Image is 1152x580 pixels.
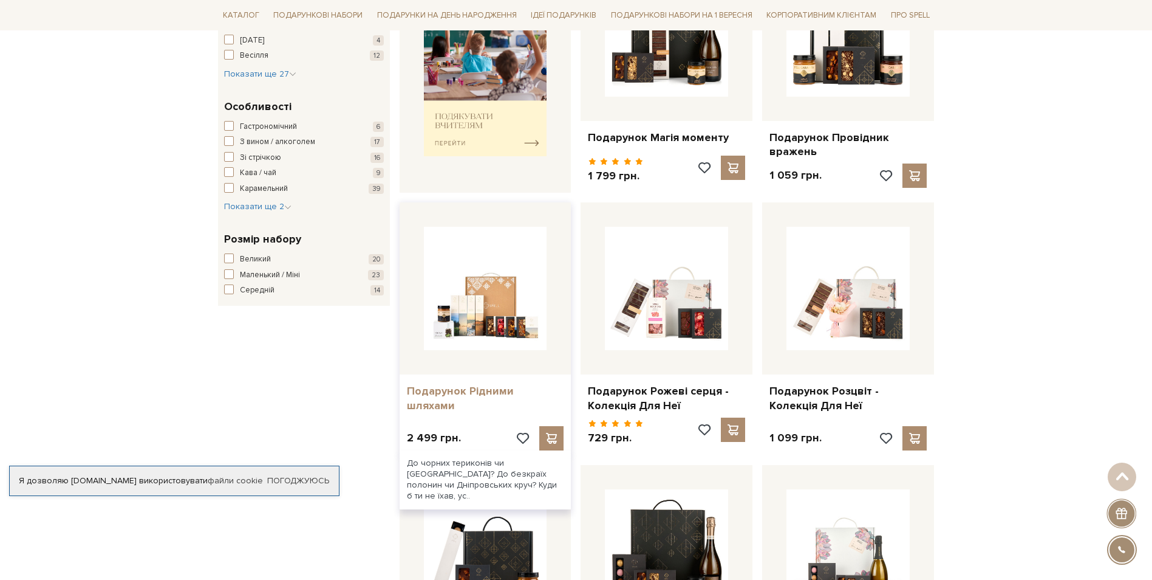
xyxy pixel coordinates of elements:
[240,152,281,164] span: Зі стрічкою
[267,475,329,486] a: Погоджуюсь
[370,285,384,295] span: 14
[588,131,745,145] a: Подарунок Магія моменту
[240,269,300,281] span: Маленький / Міні
[224,183,384,195] button: Карамельний 39
[769,384,927,413] a: Подарунок Розцвіт - Колекція Для Неї
[373,168,384,178] span: 9
[762,5,881,26] a: Корпоративним клієнтам
[370,137,384,147] span: 17
[368,270,384,280] span: 23
[224,68,296,80] button: Показати ще 27
[240,254,271,266] span: Великий
[240,285,274,297] span: Середній
[369,184,384,194] span: 39
[370,50,384,61] span: 12
[373,35,384,46] span: 4
[370,153,384,163] span: 16
[769,431,822,445] p: 1 099 грн.
[526,6,601,25] a: Ідеї подарунків
[224,201,291,212] span: Показати ще 2
[588,384,745,413] a: Подарунок Рожеві серця - Колекція Для Неї
[240,35,264,47] span: [DATE]
[372,6,522,25] a: Подарунки на День народження
[407,384,564,413] a: Подарунок Рідними шляхами
[208,475,263,486] a: файли cookie
[224,269,384,281] button: Маленький / Міні 23
[268,6,367,25] a: Подарункові набори
[224,35,384,47] button: [DATE] 4
[369,254,384,264] span: 20
[224,201,291,213] button: Показати ще 2
[240,50,268,62] span: Весілля
[224,50,384,62] button: Весілля 12
[224,254,384,266] button: Великий 20
[588,169,643,183] p: 1 799 грн.
[769,168,822,182] p: 1 059 грн.
[240,167,276,179] span: Кава / чай
[224,285,384,297] button: Середній 14
[224,98,291,115] span: Особливості
[224,231,301,247] span: Розмір набору
[224,69,296,79] span: Показати ще 27
[588,431,643,445] p: 729 грн.
[606,5,757,26] a: Подарункові набори на 1 Вересня
[240,183,288,195] span: Карамельний
[407,431,461,445] p: 2 499 грн.
[224,121,384,133] button: Гастрономічний 6
[240,136,315,148] span: З вином / алкоголем
[886,6,935,25] a: Про Spell
[400,451,571,509] div: До чорних териконів чи [GEOGRAPHIC_DATA]? До безкраїх полонин чи Дніпровських круч? Куди б ти не ...
[218,6,264,25] a: Каталог
[10,475,339,486] div: Я дозволяю [DOMAIN_NAME] використовувати
[240,121,297,133] span: Гастрономічний
[224,152,384,164] button: Зі стрічкою 16
[373,122,384,132] span: 6
[769,131,927,159] a: Подарунок Провідник вражень
[224,136,384,148] button: З вином / алкоголем 17
[224,167,384,179] button: Кава / чай 9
